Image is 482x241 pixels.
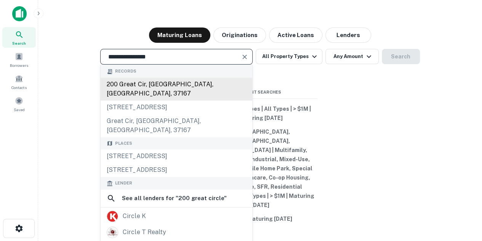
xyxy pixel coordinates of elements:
[2,27,36,48] a: Search
[11,84,27,91] span: Contacts
[115,68,136,75] span: Records
[203,125,317,212] button: [GEOGRAPHIC_DATA], [GEOGRAPHIC_DATA], [GEOGRAPHIC_DATA] | Multifamily, Office, Retail, Industrial...
[12,6,27,21] img: capitalize-icon.png
[269,27,322,43] button: Active Loans
[203,212,317,226] button: > $1M | Maturing [DATE]
[2,94,36,114] a: Saved
[2,49,36,70] a: Borrowers
[123,210,146,222] div: circle k
[101,100,252,114] div: [STREET_ADDRESS]
[213,27,266,43] button: Originations
[203,102,317,125] button: All Property Types | All Types | > $1M | Maturing [DATE]
[14,107,25,113] span: Saved
[325,49,379,64] button: Any Amount
[115,180,132,187] span: Lender
[107,227,118,238] img: picture
[149,27,210,43] button: Maturing Loans
[256,49,322,64] button: All Property Types
[101,78,252,100] div: 200 great cir, [GEOGRAPHIC_DATA], [GEOGRAPHIC_DATA], 37167
[101,224,252,240] a: circle t realty
[101,163,252,177] div: [STREET_ADDRESS]
[10,62,28,68] span: Borrowers
[2,71,36,92] a: Contacts
[101,208,252,224] a: circle k
[12,40,26,46] span: Search
[107,211,118,222] img: picture
[203,89,317,95] span: Recent Searches
[101,114,252,137] div: great cir, [GEOGRAPHIC_DATA], [GEOGRAPHIC_DATA], 37167
[444,180,482,217] iframe: Chat Widget
[115,140,132,147] span: Places
[122,194,226,203] h6: See all lenders for " 200 great circle "
[101,150,252,163] div: [STREET_ADDRESS]
[123,226,166,238] div: circle t realty
[325,27,371,43] button: Lenders
[239,52,250,62] button: Clear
